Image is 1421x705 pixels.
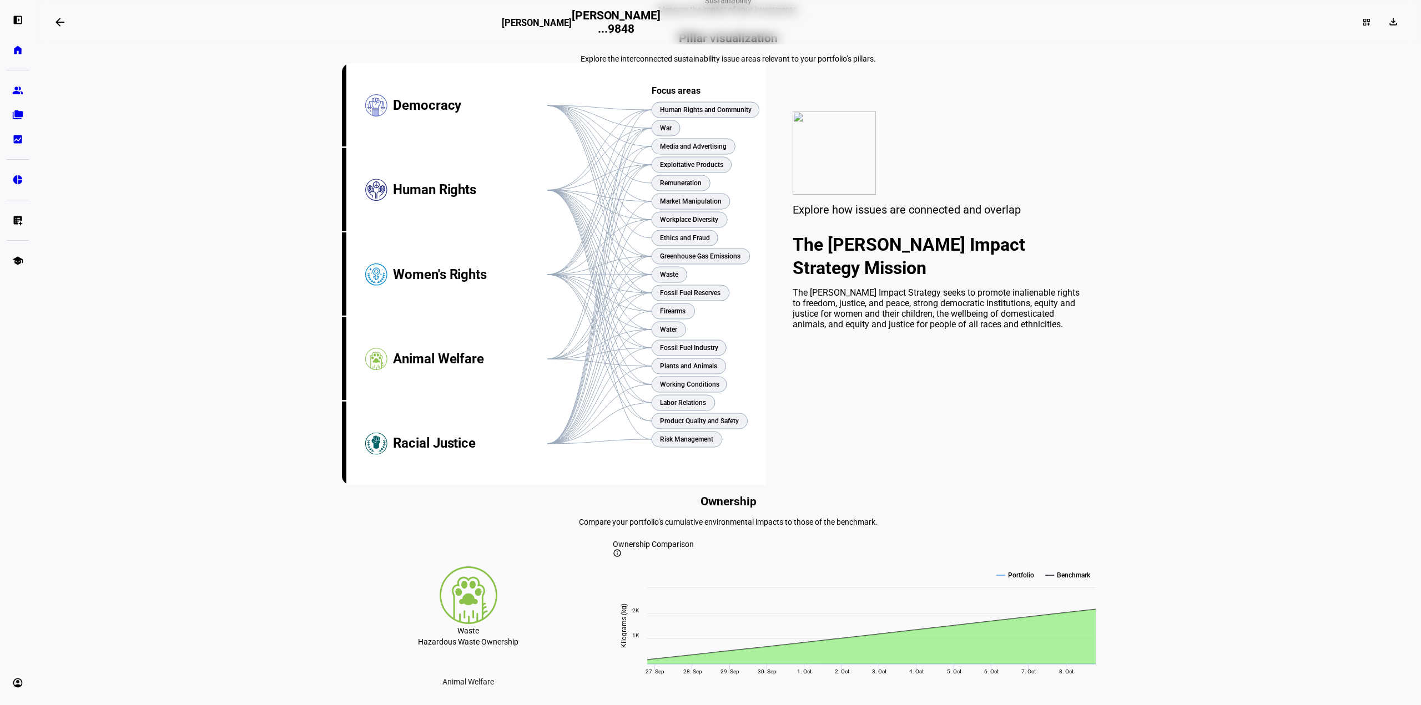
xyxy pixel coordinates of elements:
[793,111,876,195] img: values.svg
[660,234,710,242] text: Ethics and Fraud
[660,344,718,352] text: Fossil Fuel Industry
[12,255,23,266] eth-mat-symbol: school
[7,104,29,126] a: folder_copy
[393,402,547,486] div: Racial Justice
[683,668,702,674] span: 28. Sep
[660,289,720,297] text: Fossil Fuel Reserves
[457,624,479,637] div: Waste
[342,495,1115,508] h2: Ownership
[660,106,752,114] text: Human Rights and Community
[660,216,718,224] text: Workplace Diversity
[7,169,29,191] a: pie_chart
[342,518,1115,526] div: Compare your portfolio’s cumulative environmental impacts to those of the benchmark.
[947,668,961,674] span: 5. Oct
[660,381,719,388] text: Working Conditions
[502,18,572,34] h3: [PERSON_NAME]
[758,668,777,674] span: 30. Sep
[1059,668,1074,674] span: 8. Oct
[660,161,723,169] text: Exploitative Products
[646,668,664,674] span: 27. Sep
[660,143,727,150] text: Media and Advertising
[1388,16,1399,27] mat-icon: download
[1362,18,1371,27] mat-icon: dashboard_customize
[660,435,713,443] text: Risk Management
[342,54,1115,63] div: Explore the interconnected sustainability issue areas relevant to your portfolio’s pillars.
[12,85,23,96] eth-mat-symbol: group
[793,287,1088,329] div: The [PERSON_NAME] Impact Strategy seeks to promote inalienable rights to freedom, justice, and pe...
[1008,571,1034,579] text: Portfolio
[984,668,999,674] span: 6. Oct
[7,128,29,150] a: bid_landscape
[434,673,503,691] div: Animal Welfare
[720,668,739,674] span: 29. Sep
[393,232,547,317] div: Women's Rights
[613,540,1101,549] div: Ownership Comparison
[632,632,639,638] text: 1K
[793,233,1088,280] h2: The [PERSON_NAME] Impact Strategy Mission
[12,44,23,55] eth-mat-symbol: home
[660,271,679,278] text: Waste
[660,326,678,333] text: Water
[393,317,547,402] div: Animal Welfare
[660,417,739,425] text: Product Quality and Safety
[53,16,67,29] mat-icon: arrow_backwards
[12,215,23,226] eth-mat-symbol: list_alt_add
[660,307,686,315] text: Firearms
[793,203,1088,216] div: Explore how issues are connected and overlap
[620,604,628,648] text: Kilograms (kg)
[652,85,701,96] text: Focus areas
[660,252,740,260] text: Greenhouse Gas Emissions
[1057,571,1091,579] text: Benchmark
[660,124,672,132] text: War
[12,134,23,145] eth-mat-symbol: bid_landscape
[572,9,661,35] h2: [PERSON_NAME] ...9848
[613,549,622,557] mat-icon: info_outline
[909,668,924,674] span: 4. Oct
[12,174,23,185] eth-mat-symbol: pie_chart
[660,399,706,407] text: Labor Relations
[660,197,722,205] text: Market Manipulation
[393,63,547,148] div: Democracy
[7,39,29,61] a: home
[797,668,812,674] span: 1. Oct
[632,607,639,613] text: 2K
[660,179,702,187] text: Remuneration
[872,668,886,674] span: 3. Oct
[660,362,717,370] text: Plants and Animals
[12,14,23,26] eth-mat-symbol: left_panel_open
[7,79,29,102] a: group
[1021,668,1036,674] span: 7. Oct
[393,148,547,232] div: Human Rights
[12,109,23,120] eth-mat-symbol: folder_copy
[440,566,497,624] img: animalWelfare.colored.svg
[418,637,518,646] div: Hazardous Waste Ownership
[12,677,23,688] eth-mat-symbol: account_circle
[835,668,849,674] span: 2. Oct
